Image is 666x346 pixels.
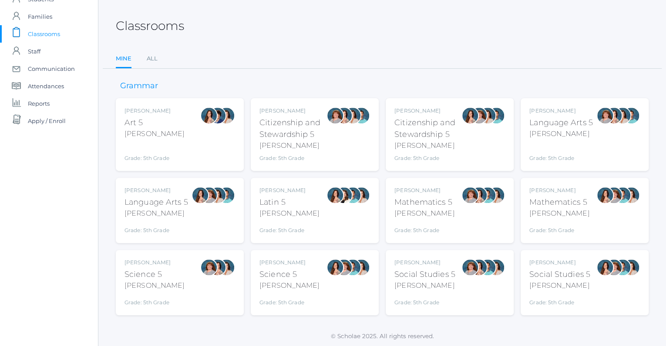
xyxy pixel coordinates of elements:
div: Cari Burke [344,107,361,124]
div: Cari Burke [614,107,631,124]
div: Science 5 [124,269,185,280]
div: Grade: 5th Grade [259,222,320,234]
div: Sarah Bence [200,186,218,204]
div: Sarah Bence [461,259,479,276]
div: Cari Burke [622,259,640,276]
h3: Grammar [116,82,162,90]
div: Mathematics 5 [394,196,454,208]
div: Language Arts 5 [124,196,188,208]
div: Westen Taylor [479,186,496,204]
div: Rebecca Salazar [326,259,344,276]
div: Rebecca Salazar [200,107,218,124]
div: Grade: 5th Grade [124,143,185,162]
div: Rebecca Salazar [596,186,614,204]
div: [PERSON_NAME] [529,186,589,194]
div: Cari Burke [622,186,640,204]
div: Social Studies 5 [529,269,590,280]
div: Westen Taylor [614,259,631,276]
div: Rebecca Salazar [326,186,344,204]
span: Classrooms [28,25,60,43]
div: Grade: 5th Grade [394,222,454,234]
div: Cari Burke [353,259,370,276]
div: Rebecca Salazar [470,259,488,276]
div: Westen Taylor [622,107,640,124]
div: Rebecca Salazar [209,259,226,276]
div: [PERSON_NAME] [394,186,454,194]
div: Sarah Bence [326,107,344,124]
div: [PERSON_NAME] [394,140,461,151]
div: [PERSON_NAME] [259,140,326,151]
span: Reports [28,95,50,112]
div: Cari Burke [479,107,496,124]
div: Sarah Bence [470,107,488,124]
div: Grade: 5th Grade [124,222,188,234]
div: Westen Taylor [218,186,235,204]
div: Rebecca Salazar [605,107,622,124]
div: Mathematics 5 [529,196,589,208]
div: Citizenship and Stewardship 5 [394,117,461,140]
div: Cari Burke [488,186,505,204]
div: Grade: 5th Grade [529,294,590,306]
div: [PERSON_NAME] [394,208,454,219]
div: [PERSON_NAME] [529,280,590,291]
span: Staff [28,43,40,60]
div: [PERSON_NAME] [124,280,185,291]
div: Cari Burke [209,186,226,204]
a: All [147,50,158,67]
div: Sarah Bence [200,259,218,276]
div: Art 5 [124,117,185,129]
div: [PERSON_NAME] [124,129,185,139]
div: Westen Taylor [614,186,631,204]
div: [PERSON_NAME] [124,107,185,115]
div: Westen Taylor [353,107,370,124]
div: [PERSON_NAME] [529,208,589,219]
div: Carolyn Sugimoto [209,107,226,124]
div: Grade: 5th Grade [394,294,455,306]
div: Westen Taylor [488,107,505,124]
div: Grade: 5th Grade [529,222,589,234]
div: Latin 5 [259,196,320,208]
div: Rebecca Salazar [596,259,614,276]
div: Sarah Bence [596,107,614,124]
span: Attendances [28,77,64,95]
div: [PERSON_NAME] [124,208,188,219]
span: Communication [28,60,75,77]
a: Mine [116,50,131,69]
div: Sarah Bence [335,259,353,276]
div: [PERSON_NAME] [394,107,461,115]
div: Rebecca Salazar [461,107,479,124]
div: Cari Burke [488,259,505,276]
div: Teresa Deutsch [335,186,353,204]
div: Citizenship and Stewardship 5 [259,117,326,140]
div: Cari Burke [218,259,235,276]
div: [PERSON_NAME] [394,259,455,266]
div: Cari Burke [218,107,235,124]
span: Apply / Enroll [28,112,66,130]
div: Language Arts 5 [529,117,593,129]
div: Westen Taylor [344,259,361,276]
div: Sarah Bence [605,186,622,204]
div: [PERSON_NAME] [394,280,455,291]
div: Rebecca Salazar [335,107,353,124]
div: Sarah Bence [605,259,622,276]
div: [PERSON_NAME] [529,129,593,139]
div: Westen Taylor [479,259,496,276]
div: Grade: 5th Grade [259,154,326,162]
div: [PERSON_NAME] [124,186,188,194]
div: [PERSON_NAME] [124,259,185,266]
div: [PERSON_NAME] [259,280,320,291]
div: Rebecca Salazar [470,186,488,204]
div: Sarah Bence [461,186,479,204]
div: Science 5 [259,269,320,280]
h2: Classrooms [116,19,184,33]
div: Rebecca Salazar [192,186,209,204]
div: [PERSON_NAME] [259,107,326,115]
div: [PERSON_NAME] [529,107,593,115]
div: Grade: 5th Grade [124,294,185,306]
div: Grade: 5th Grade [259,294,320,306]
span: Families [28,8,52,25]
p: © Scholae 2025. All rights reserved. [98,332,666,340]
div: Grade: 5th Grade [394,154,461,162]
div: Social Studies 5 [394,269,455,280]
div: [PERSON_NAME] [259,186,320,194]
